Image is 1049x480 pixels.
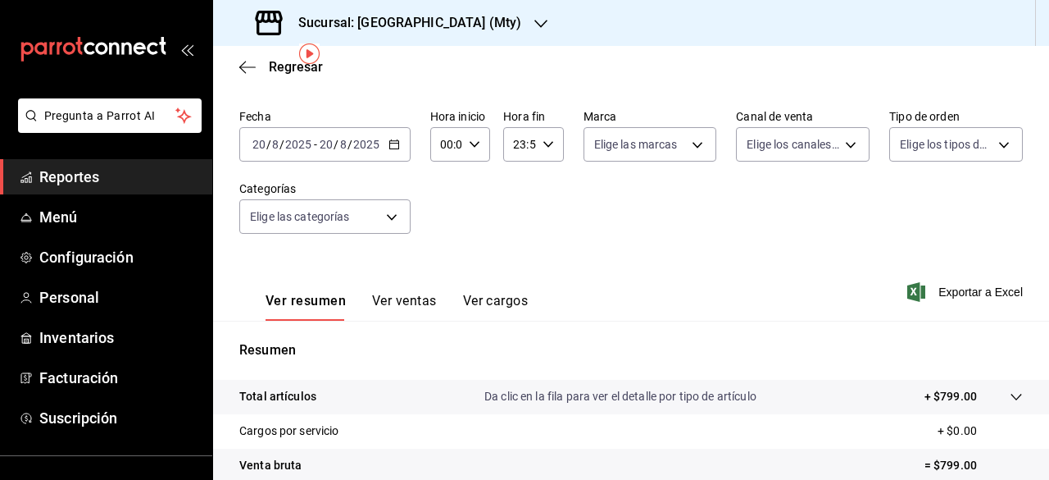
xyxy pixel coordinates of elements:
[285,13,521,33] h3: Sucursal: [GEOGRAPHIC_DATA] (Mty)
[889,111,1023,122] label: Tipo de orden
[319,138,334,151] input: --
[900,136,992,153] span: Elige los tipos de orden
[463,293,529,321] button: Ver cargos
[239,183,411,194] label: Categorías
[924,388,977,405] p: + $799.00
[279,138,284,151] span: /
[239,111,411,122] label: Fecha
[339,138,347,151] input: --
[271,138,279,151] input: --
[39,286,199,309] span: Personal
[736,111,870,122] label: Canal de venta
[239,388,316,405] p: Total artículos
[484,388,756,405] p: Da clic en la fila para ver el detalle por tipo de artículo
[430,111,490,122] label: Hora inicio
[180,43,193,56] button: open_drawer_menu
[334,138,338,151] span: /
[747,136,839,153] span: Elige los canales de venta
[239,59,323,75] button: Regresar
[269,59,323,75] span: Regresar
[266,138,271,151] span: /
[239,457,302,474] p: Venta bruta
[239,341,1023,360] p: Resumen
[503,111,563,122] label: Hora fin
[250,208,350,225] span: Elige las categorías
[594,136,678,153] span: Elige las marcas
[39,166,199,188] span: Reportes
[314,138,317,151] span: -
[44,107,176,125] span: Pregunta a Parrot AI
[18,98,202,133] button: Pregunta a Parrot AI
[252,138,266,151] input: --
[266,293,346,321] button: Ver resumen
[39,407,199,429] span: Suscripción
[39,367,199,389] span: Facturación
[910,282,1023,302] button: Exportar a Excel
[11,119,202,136] a: Pregunta a Parrot AI
[924,457,1023,474] p: = $799.00
[299,43,320,64] img: Tooltip marker
[266,293,528,321] div: navigation tabs
[938,423,1023,440] p: + $0.00
[284,138,312,151] input: ----
[347,138,352,151] span: /
[239,423,339,440] p: Cargos por servicio
[372,293,437,321] button: Ver ventas
[39,246,199,268] span: Configuración
[39,206,199,228] span: Menú
[352,138,380,151] input: ----
[584,111,717,122] label: Marca
[39,327,199,349] span: Inventarios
